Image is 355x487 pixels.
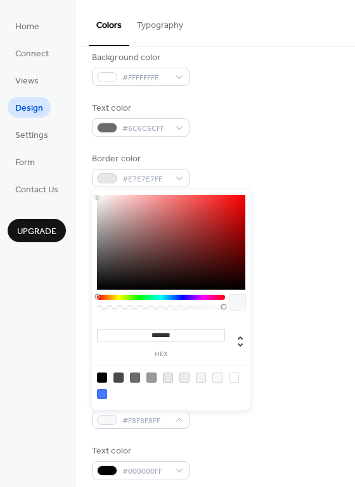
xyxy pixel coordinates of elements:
span: Home [15,20,39,34]
span: #FFFFFFFF [122,71,169,85]
span: #6C6C6CFF [122,122,169,135]
span: Contact Us [15,183,58,197]
a: Form [8,151,42,172]
span: Connect [15,47,49,61]
div: rgb(0, 0, 0) [97,373,107,383]
span: #F8F8F8FF [122,414,169,428]
button: Upgrade [8,219,66,242]
div: Background color [92,51,187,65]
div: rgb(248, 248, 248) [212,373,223,383]
a: Settings [8,124,56,145]
div: Text color [92,445,187,458]
span: Views [15,75,39,88]
a: Views [8,70,46,90]
a: Design [8,97,51,118]
div: Text color [92,102,187,115]
span: Design [15,102,43,115]
a: Home [8,15,47,36]
div: rgb(153, 153, 153) [146,373,157,383]
span: #E7E7E7FF [122,173,169,186]
a: Contact Us [8,178,66,199]
a: Connect [8,42,56,63]
span: Form [15,156,35,170]
div: rgb(231, 231, 231) [163,373,173,383]
label: hex [97,351,225,358]
span: Upgrade [17,225,56,238]
div: Border color [92,152,187,166]
span: Settings [15,129,48,142]
div: rgb(255, 255, 255) [229,373,239,383]
div: rgb(235, 235, 235) [179,373,190,383]
div: rgb(74, 74, 74) [113,373,124,383]
div: rgb(70, 123, 255) [97,389,107,399]
span: #000000FF [122,465,169,478]
div: rgb(108, 108, 108) [130,373,140,383]
div: rgb(243, 243, 243) [196,373,206,383]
